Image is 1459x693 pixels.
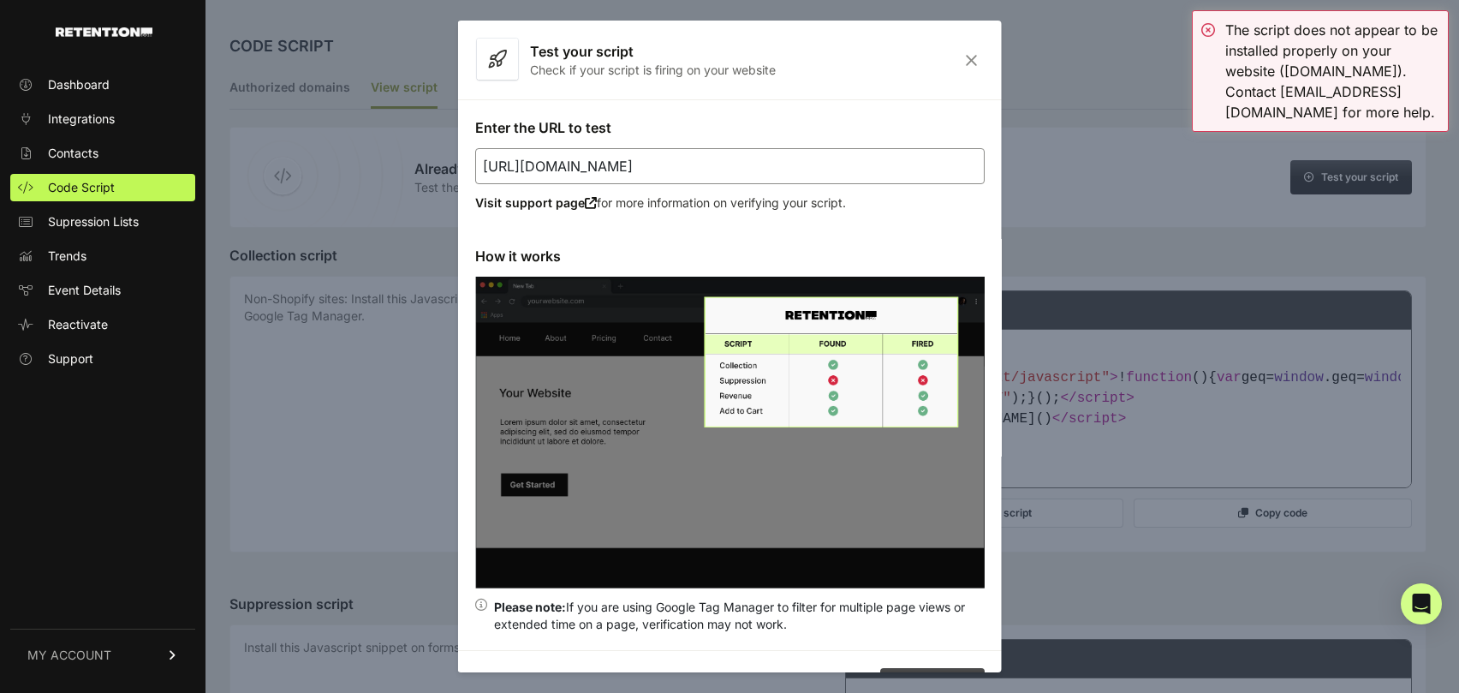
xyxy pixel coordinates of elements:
[10,629,195,681] a: MY ACCOUNT
[10,174,195,201] a: Code Script
[10,311,195,338] a: Reactivate
[10,71,195,99] a: Dashboard
[475,148,985,184] input: https://www.acme.com/
[530,41,776,62] h3: Test your script
[48,350,93,367] span: Support
[1225,20,1439,122] div: The script does not appear to be installed properly on your website ([DOMAIN_NAME]). Contact [EMA...
[530,62,776,79] p: Check if your script is firing on your website
[494,600,566,614] strong: Please note:
[48,145,98,162] span: Contacts
[56,27,152,37] img: Retention.com
[494,599,985,633] div: If you are using Google Tag Manager to filter for multiple page views or extended time on a page,...
[10,277,195,304] a: Event Details
[48,282,121,299] span: Event Details
[10,208,195,236] a: Supression Lists
[1401,583,1442,624] div: Open Intercom Messenger
[475,277,985,588] img: verify script installation
[48,213,139,230] span: Supression Lists
[48,111,115,128] span: Integrations
[48,179,115,196] span: Code Script
[475,194,985,212] p: for more information on verifying your script.
[48,316,108,333] span: Reactivate
[27,647,111,664] span: MY ACCOUNT
[475,119,611,136] label: Enter the URL to test
[10,140,195,167] a: Contacts
[48,76,110,93] span: Dashboard
[48,248,86,265] span: Trends
[10,105,195,133] a: Integrations
[958,53,985,68] i: Close
[10,242,195,270] a: Trends
[10,345,195,373] a: Support
[475,195,597,210] a: Visit support page
[475,246,985,266] h3: How it works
